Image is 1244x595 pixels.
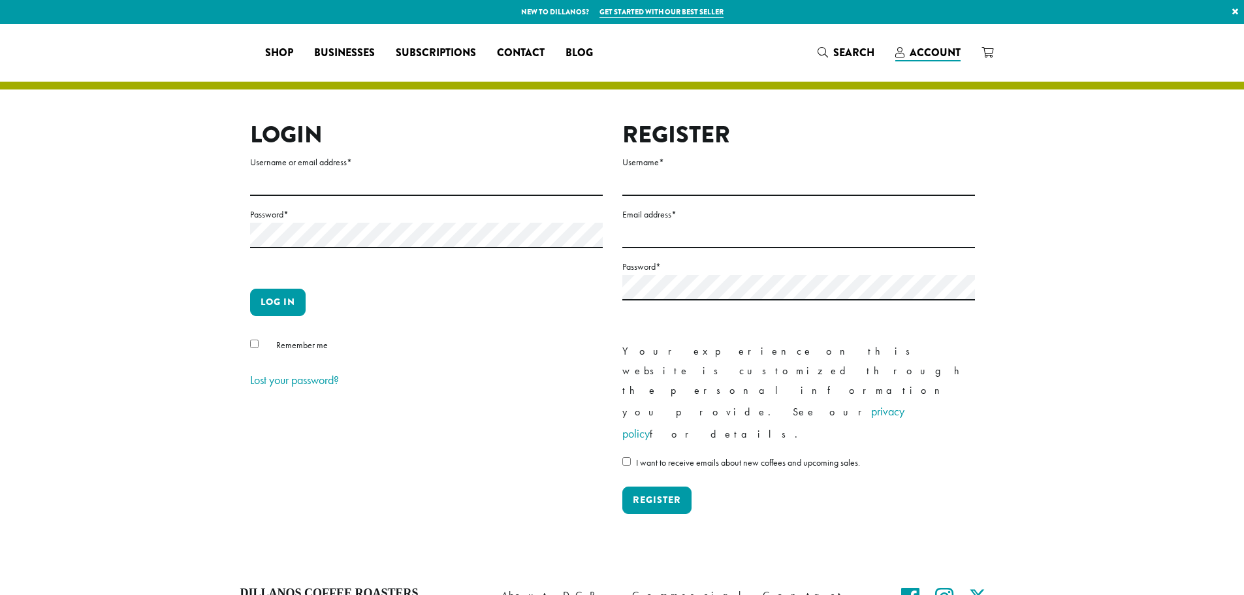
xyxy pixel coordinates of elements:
[833,45,874,60] span: Search
[497,45,545,61] span: Contact
[807,42,885,63] a: Search
[314,45,375,61] span: Businesses
[599,7,724,18] a: Get started with our best seller
[622,154,975,170] label: Username
[396,45,476,61] span: Subscriptions
[250,372,339,387] a: Lost your password?
[276,339,328,351] span: Remember me
[250,289,306,316] button: Log in
[255,42,304,63] a: Shop
[250,206,603,223] label: Password
[622,259,975,275] label: Password
[622,404,904,441] a: privacy policy
[622,342,975,445] p: Your experience on this website is customized through the personal information you provide. See o...
[622,121,975,149] h2: Register
[622,206,975,223] label: Email address
[566,45,593,61] span: Blog
[910,45,961,60] span: Account
[250,121,603,149] h2: Login
[622,457,631,466] input: I want to receive emails about new coffees and upcoming sales.
[636,457,860,468] span: I want to receive emails about new coffees and upcoming sales.
[622,487,692,514] button: Register
[265,45,293,61] span: Shop
[250,154,603,170] label: Username or email address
